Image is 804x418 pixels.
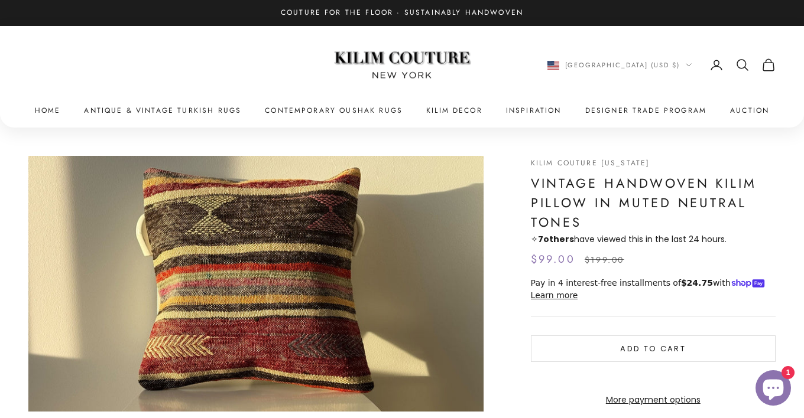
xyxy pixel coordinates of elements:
img: Vintage Handwoven Decorative Kilim Pillow in Muted Neutral Tones [28,156,484,412]
a: Home [35,105,61,116]
strong: others [538,233,574,245]
p: Couture for the Floor · Sustainably Handwoven [281,7,523,19]
img: Logo of Kilim Couture New York [328,37,476,93]
button: Change country or currency [547,60,692,70]
span: 7 [538,233,543,245]
span: [GEOGRAPHIC_DATA] (USD $) [565,60,680,70]
button: Add to cart [531,335,776,361]
a: Designer Trade Program [585,105,707,116]
img: United States [547,61,559,70]
a: Contemporary Oushak Rugs [265,105,403,116]
a: Inspiration [506,105,562,116]
h1: Vintage Handwoven Kilim Pillow in Muted Neutral Tones [531,174,776,232]
a: Kilim Couture [US_STATE] [531,158,650,168]
sale-price: $99.00 [531,251,575,268]
div: Item 1 of 1 [28,156,484,412]
a: More payment options [531,393,776,407]
a: Antique & Vintage Turkish Rugs [84,105,241,116]
nav: Primary navigation [28,105,776,116]
inbox-online-store-chat: Shopify online store chat [752,370,795,409]
nav: Secondary navigation [547,58,776,72]
compare-at-price: $199.00 [585,253,624,267]
p: ✧ have viewed this in the last 24 hours. [531,233,776,246]
a: Auction [730,105,769,116]
summary: Kilim Decor [426,105,482,116]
